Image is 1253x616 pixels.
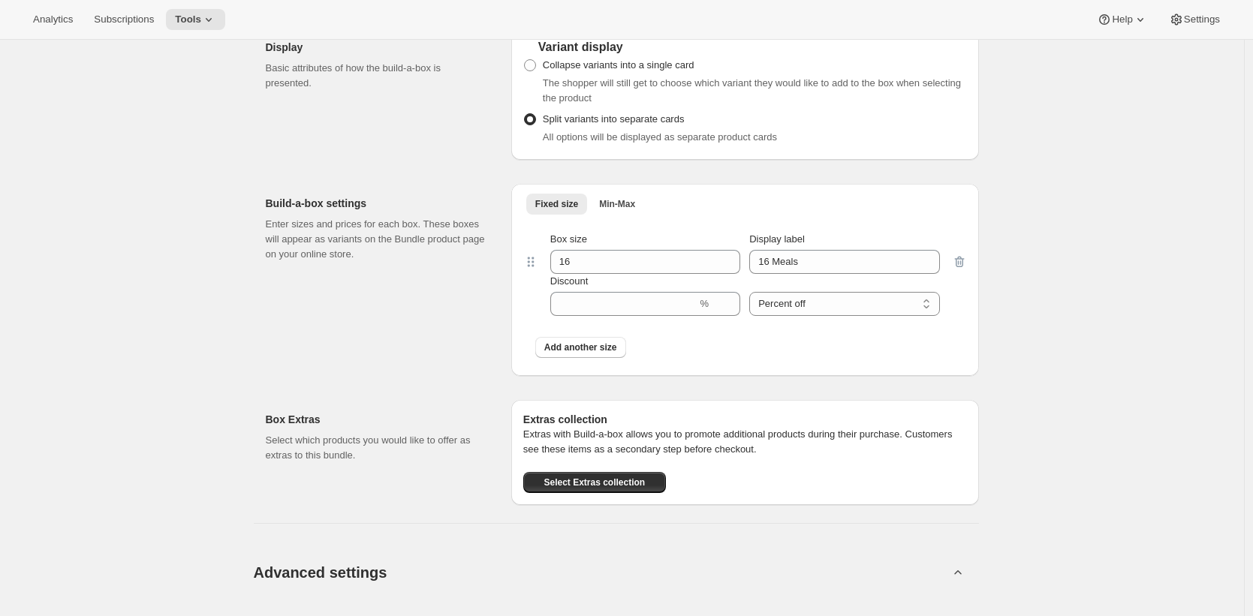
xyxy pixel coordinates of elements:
span: Settings [1184,14,1220,26]
span: Box size [550,233,587,245]
button: Tools [166,9,225,30]
h2: Build-a-box settings [266,196,487,211]
p: Extras with Build-a-box allows you to promote additional products during their purchase. Customer... [523,427,967,457]
button: Help [1088,9,1156,30]
h2: Display [266,40,487,55]
input: Box size [550,250,718,274]
button: Subscriptions [85,9,163,30]
h2: Box Extras [266,412,487,427]
span: Split variants into separate cards [543,113,685,125]
span: Min-Max [599,198,635,210]
span: Discount [550,275,589,287]
span: Advanced settings [254,560,387,584]
span: Select Extras collection [544,476,645,488]
span: Collapse variants into a single card [543,59,694,71]
span: Add another size [544,341,617,353]
button: Add another size [535,337,626,358]
button: Settings [1160,9,1229,30]
span: Display label [749,233,805,245]
span: Subscriptions [94,14,154,26]
span: Analytics [33,14,73,26]
button: Analytics [24,9,82,30]
div: Variant display [523,40,967,55]
input: Display label [749,250,939,274]
p: Select which products you would like to offer as extras to this bundle. [266,433,487,463]
span: Fixed size [535,198,578,210]
span: Tools [175,14,201,26]
span: Help [1112,14,1132,26]
p: Enter sizes and prices for each box. These boxes will appear as variants on the Bundle product pa... [266,217,487,262]
button: Advanced settings [245,543,958,601]
p: Basic attributes of how the build-a-box is presented. [266,61,487,91]
span: The shopper will still get to choose which variant they would like to add to the box when selecti... [543,77,961,104]
span: % [700,298,709,309]
button: Select Extras collection [523,472,666,493]
span: All options will be displayed as separate product cards [543,131,777,143]
h6: Extras collection [523,412,967,427]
